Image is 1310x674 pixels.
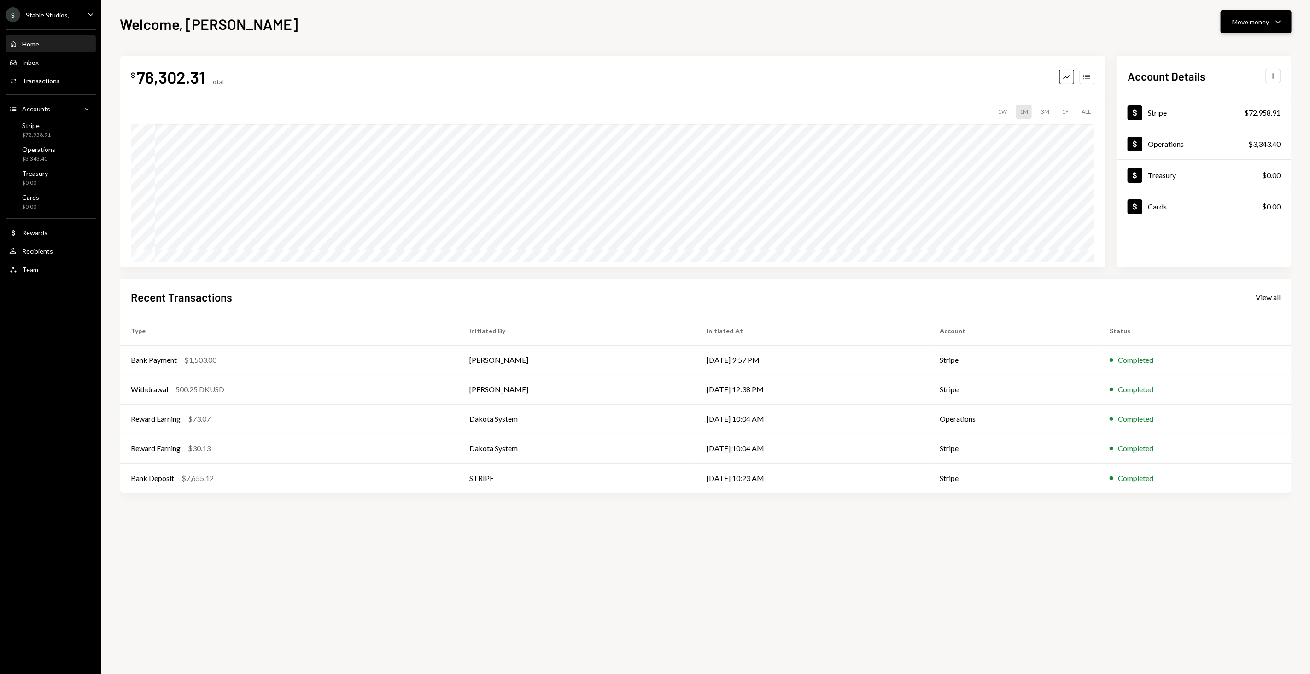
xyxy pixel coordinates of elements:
[929,404,1099,434] td: Operations
[22,105,50,113] div: Accounts
[22,122,51,129] div: Stripe
[209,78,224,86] div: Total
[6,261,96,278] a: Team
[6,100,96,117] a: Accounts
[22,58,39,66] div: Inbox
[458,345,696,375] td: [PERSON_NAME]
[929,434,1099,463] td: Stripe
[6,35,96,52] a: Home
[458,434,696,463] td: Dakota System
[184,354,216,366] div: $1,503.00
[1118,473,1153,484] div: Completed
[1118,354,1153,366] div: Completed
[929,345,1099,375] td: Stripe
[1262,201,1281,212] div: $0.00
[120,316,458,345] th: Type
[1148,139,1184,148] div: Operations
[696,463,929,493] td: [DATE] 10:23 AM
[1117,191,1292,222] a: Cards$0.00
[1148,171,1176,180] div: Treasury
[22,266,38,273] div: Team
[22,40,39,48] div: Home
[1128,69,1205,84] h2: Account Details
[1118,443,1153,454] div: Completed
[1117,128,1292,159] a: Operations$3,343.40
[131,354,177,366] div: Bank Payment
[1256,292,1281,302] a: View all
[22,145,55,153] div: Operations
[188,413,211,424] div: $73.07
[458,375,696,404] td: [PERSON_NAME]
[1232,17,1269,27] div: Move money
[188,443,211,454] div: $30.13
[175,384,224,395] div: 500.25 DKUSD
[6,167,96,189] a: Treasury$0.00
[6,143,96,165] a: Operations$3,343.40
[181,473,214,484] div: $7,655.12
[1059,105,1072,119] div: 1Y
[1248,139,1281,150] div: $3,343.40
[6,191,96,213] a: Cards$0.00
[1262,170,1281,181] div: $0.00
[696,316,929,345] th: Initiated At
[1016,105,1032,119] div: 1M
[22,247,53,255] div: Recipients
[1256,293,1281,302] div: View all
[6,224,96,241] a: Rewards
[6,54,96,70] a: Inbox
[696,404,929,434] td: [DATE] 10:04 AM
[137,67,205,87] div: 76,302.31
[22,131,51,139] div: $72,958.91
[6,7,20,22] div: S
[131,384,168,395] div: Withdrawal
[458,316,696,345] th: Initiated By
[929,463,1099,493] td: Stripe
[1078,105,1094,119] div: ALL
[6,72,96,89] a: Transactions
[1099,316,1292,345] th: Status
[458,463,696,493] td: STRIPE
[1148,108,1167,117] div: Stripe
[22,193,39,201] div: Cards
[1244,107,1281,118] div: $72,958.91
[1118,413,1153,424] div: Completed
[1221,10,1292,33] button: Move money
[131,290,232,305] h2: Recent Transactions
[1148,202,1167,211] div: Cards
[26,11,75,19] div: Stable Studios, ...
[131,443,181,454] div: Reward Earning
[131,473,174,484] div: Bank Deposit
[22,77,60,85] div: Transactions
[22,179,48,187] div: $0.00
[994,105,1011,119] div: 1W
[22,229,47,237] div: Rewards
[131,413,181,424] div: Reward Earning
[6,243,96,259] a: Recipients
[1118,384,1153,395] div: Completed
[696,375,929,404] td: [DATE] 12:38 PM
[458,404,696,434] td: Dakota System
[22,169,48,177] div: Treasury
[22,155,55,163] div: $3,343.40
[929,316,1099,345] th: Account
[1037,105,1053,119] div: 3M
[696,434,929,463] td: [DATE] 10:04 AM
[696,345,929,375] td: [DATE] 9:57 PM
[120,15,298,33] h1: Welcome, [PERSON_NAME]
[131,70,135,80] div: $
[929,375,1099,404] td: Stripe
[22,203,39,211] div: $0.00
[6,119,96,141] a: Stripe$72,958.91
[1117,160,1292,191] a: Treasury$0.00
[1117,97,1292,128] a: Stripe$72,958.91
